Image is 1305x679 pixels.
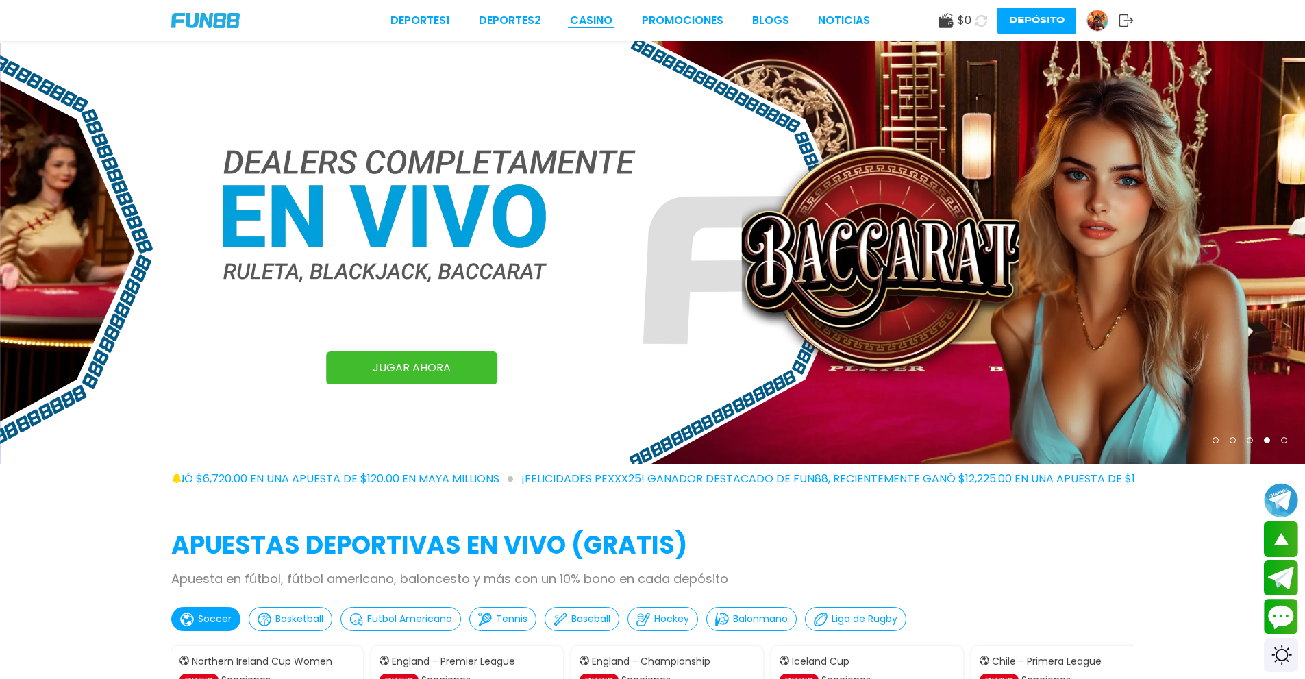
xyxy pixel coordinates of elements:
a: BLOGS [752,12,789,29]
img: Avatar [1087,10,1108,31]
p: Northern Ireland Cup Women [192,654,332,669]
p: Soccer [198,612,232,626]
p: Basketball [275,612,323,626]
a: Deportes1 [390,12,450,29]
a: JUGAR AHORA [326,351,497,384]
p: Baseball [571,612,610,626]
p: Hockey [654,612,689,626]
p: Apuesta en fútbol, fútbol americano, baloncesto y más con un 10% bono en cada depósito [171,569,1134,588]
a: Avatar [1086,10,1119,32]
p: Futbol Americano [367,612,452,626]
img: Company Logo [171,13,240,28]
button: Liga de Rugby [805,607,906,631]
a: NOTICIAS [818,12,870,29]
button: Hockey [627,607,698,631]
button: Soccer [171,607,240,631]
h2: APUESTAS DEPORTIVAS EN VIVO (gratis) [171,527,1134,564]
button: Tennis [469,607,536,631]
a: CASINO [570,12,612,29]
button: Join telegram [1264,560,1298,596]
button: Join telegram channel [1264,482,1298,518]
p: England - Championship [592,654,710,669]
button: scroll up [1264,521,1298,557]
button: Baseball [545,607,619,631]
span: $ 0 [958,12,971,29]
span: ¡FELICIDADES pexxx25! GANADOR DESTACADO DE FUN88, RECIENTEMENTE GANÓ $12,225.00 EN UNA APUESTA DE... [521,471,1278,487]
p: Balonmano [733,612,788,626]
p: Chile - Primera League [992,654,1102,669]
a: Promociones [642,12,723,29]
p: Liga de Rugby [832,612,897,626]
button: Depósito [997,8,1076,34]
p: Tennis [496,612,527,626]
button: Basketball [249,607,332,631]
button: Contact customer service [1264,599,1298,634]
a: Deportes2 [479,12,541,29]
button: Futbol Americano [340,607,461,631]
div: Switch theme [1264,638,1298,672]
p: Iceland Cup [792,654,849,669]
p: England - Premier League [392,654,515,669]
button: Balonmano [706,607,797,631]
